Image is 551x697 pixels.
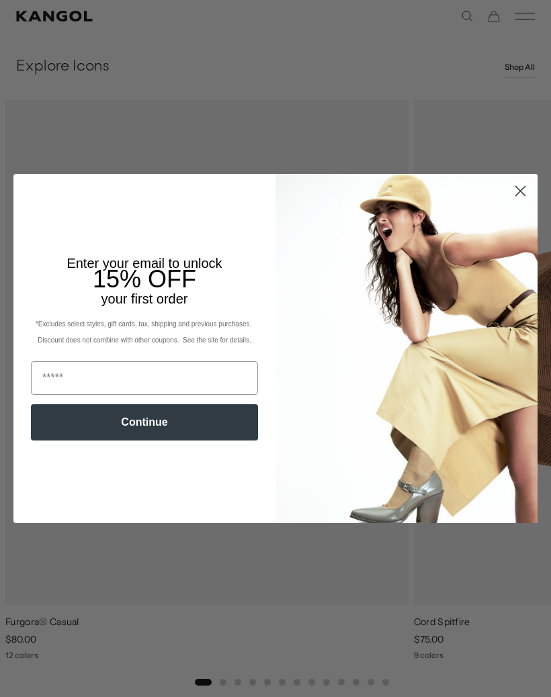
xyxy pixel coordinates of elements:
span: 15% OFF [93,265,196,293]
button: Continue [31,404,258,440]
span: Enter your email to unlock [67,256,222,271]
img: 93be19ad-e773-4382-80b9-c9d740c9197f.jpeg [275,174,538,523]
span: *Excludes select styles, gift cards, tax, shipping and previous purchases. Discount does not comb... [36,320,253,344]
span: your first order [101,291,188,306]
button: Close dialog [509,179,532,203]
input: Email [31,361,258,395]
